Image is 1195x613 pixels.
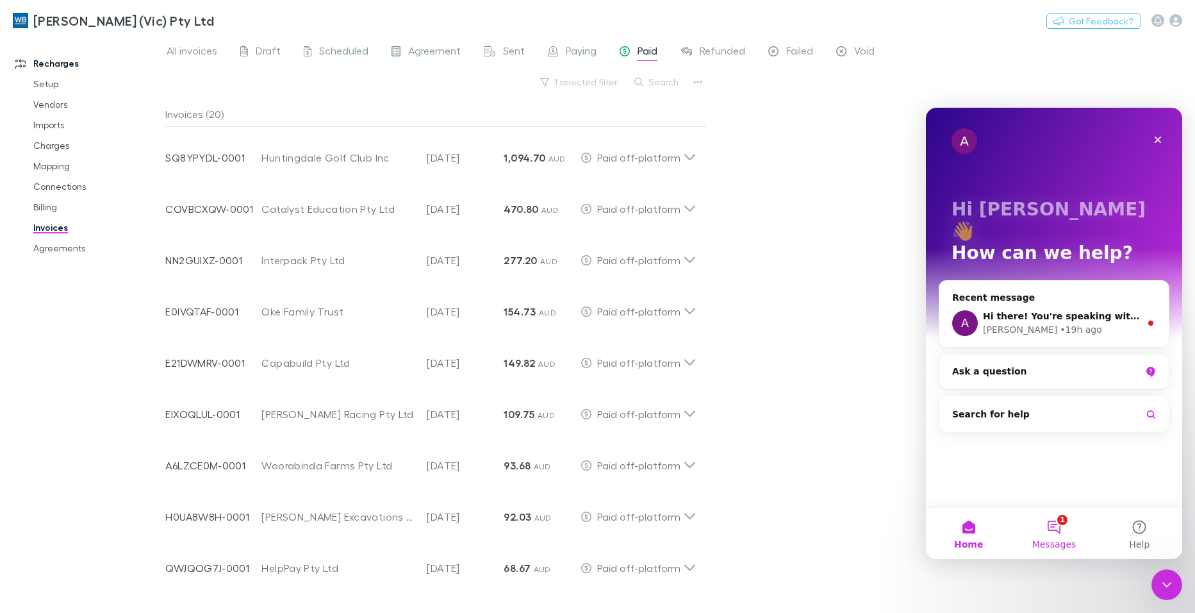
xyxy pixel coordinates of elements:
[503,44,525,61] span: Sent
[13,246,243,281] div: Ask a question
[165,509,261,525] p: H0UA8W8H-0001
[21,217,172,238] a: Invoices
[1151,569,1182,600] iframe: Intercom live chat
[597,357,680,369] span: Paid off-platform
[548,154,566,164] span: AUD
[261,150,414,165] div: Huntingdale Golf Club Inc
[21,176,172,197] a: Connections
[504,254,537,267] strong: 277.20
[854,44,875,61] span: Void
[26,300,104,314] span: Search for help
[33,13,214,28] h3: [PERSON_NAME] (Vic) Pty Ltd
[427,509,504,525] p: [DATE]
[85,400,170,451] button: Messages
[538,410,555,420] span: AUD
[534,513,552,523] span: AUD
[3,53,172,74] a: Recharges
[261,304,414,319] div: Oke Family Trust
[504,562,531,575] strong: 68.67
[261,355,414,371] div: Capabuild Pty Ltd
[638,44,657,61] span: Paid
[261,253,414,268] div: Interpack Pty Ltd
[203,432,224,441] span: Help
[926,108,1182,559] iframe: Intercom live chat
[155,230,707,281] div: NN2GUIXZ-0001Interpack Pty Ltd[DATE]277.20 AUDPaid off-platform
[165,253,261,268] p: NN2GUIXZ-0001
[1046,13,1141,29] button: Got Feedback?
[165,560,261,576] p: QWJQOG7J-0001
[155,383,707,435] div: EIXOQLUL-0001[PERSON_NAME] Racing Pty Ltd[DATE]109.75 AUDPaid off-platform
[155,435,707,486] div: A6LZCE0M-0001Woorabinda Farms Pty Ltd[DATE]93.68 AUDPaid off-platform
[700,44,745,61] span: Refunded
[427,253,504,268] p: [DATE]
[427,560,504,576] p: [DATE]
[165,458,261,473] p: A6LZCE0M-0001
[57,203,782,214] span: Hi there! You're speaking with Rechargly AI AI Agent. I'm well trained and ready to assist you [D...
[597,459,680,471] span: Paid off-platform
[21,74,172,94] a: Setup
[165,355,261,371] p: E21DWMRV-0001
[13,13,28,28] img: William Buck (Vic) Pty Ltd's Logo
[261,560,414,576] div: HelpPay Pty Ltd
[21,197,172,217] a: Billing
[597,254,680,266] span: Paid off-platform
[155,281,707,332] div: E0IVQTAF-0001Oke Family Trust[DATE]154.73 AUDPaid off-platform
[534,74,625,90] button: 1 selected filter
[19,294,238,319] button: Search for help
[26,257,215,271] div: Ask a question
[155,537,707,589] div: QWJQOG7J-0001HelpPay Pty Ltd[DATE]68.67 AUDPaid off-platform
[597,510,680,523] span: Paid off-platform
[427,355,504,371] p: [DATE]
[539,308,556,317] span: AUD
[165,201,261,217] p: COVBCXQW-0001
[504,151,545,164] strong: 1,094.70
[534,462,551,471] span: AUD
[427,150,504,165] p: [DATE]
[21,115,172,135] a: Imports
[171,400,256,451] button: Help
[541,205,559,215] span: AUD
[220,21,243,44] div: Close
[5,5,222,36] a: [PERSON_NAME] (Vic) Pty Ltd
[165,304,261,319] p: E0IVQTAF-0001
[261,407,414,422] div: [PERSON_NAME] Racing Pty Ltd
[597,151,680,164] span: Paid off-platform
[408,44,461,61] span: Agreement
[597,203,680,215] span: Paid off-platform
[155,332,707,383] div: E21DWMRV-0001Capabuild Pty Ltd[DATE]149.82 AUDPaid off-platform
[597,562,680,574] span: Paid off-platform
[504,408,534,421] strong: 109.75
[167,44,217,61] span: All invoices
[155,486,707,537] div: H0UA8W8H-0001[PERSON_NAME] Excavations Unit Trust[DATE]92.03 AUDPaid off-platform
[21,238,172,258] a: Agreements
[427,407,504,422] p: [DATE]
[504,510,531,523] strong: 92.03
[566,44,597,61] span: Paying
[597,305,680,317] span: Paid off-platform
[427,458,504,473] p: [DATE]
[534,564,551,574] span: AUD
[628,74,686,90] button: Search
[786,44,813,61] span: Failed
[21,156,172,176] a: Mapping
[165,407,261,422] p: EIXOQLUL-0001
[540,256,557,266] span: AUD
[155,127,707,178] div: SQ8YPYDL-0001Huntingdale Golf Club Inc[DATE]1,094.70 AUDPaid off-platform
[165,150,261,165] p: SQ8YPYDL-0001
[155,178,707,230] div: COVBCXQW-0001Catalyst Education Pty Ltd[DATE]470.80 AUDPaid off-platform
[261,201,414,217] div: Catalyst Education Pty Ltd
[21,135,172,156] a: Charges
[504,305,536,318] strong: 154.73
[504,357,535,369] strong: 149.82
[261,458,414,473] div: Woorabinda Farms Pty Ltd
[21,94,172,115] a: Vendors
[319,44,368,61] span: Scheduled
[134,215,176,229] div: • 19h ago
[427,201,504,217] p: [DATE]
[504,203,538,215] strong: 470.80
[504,459,531,472] strong: 93.68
